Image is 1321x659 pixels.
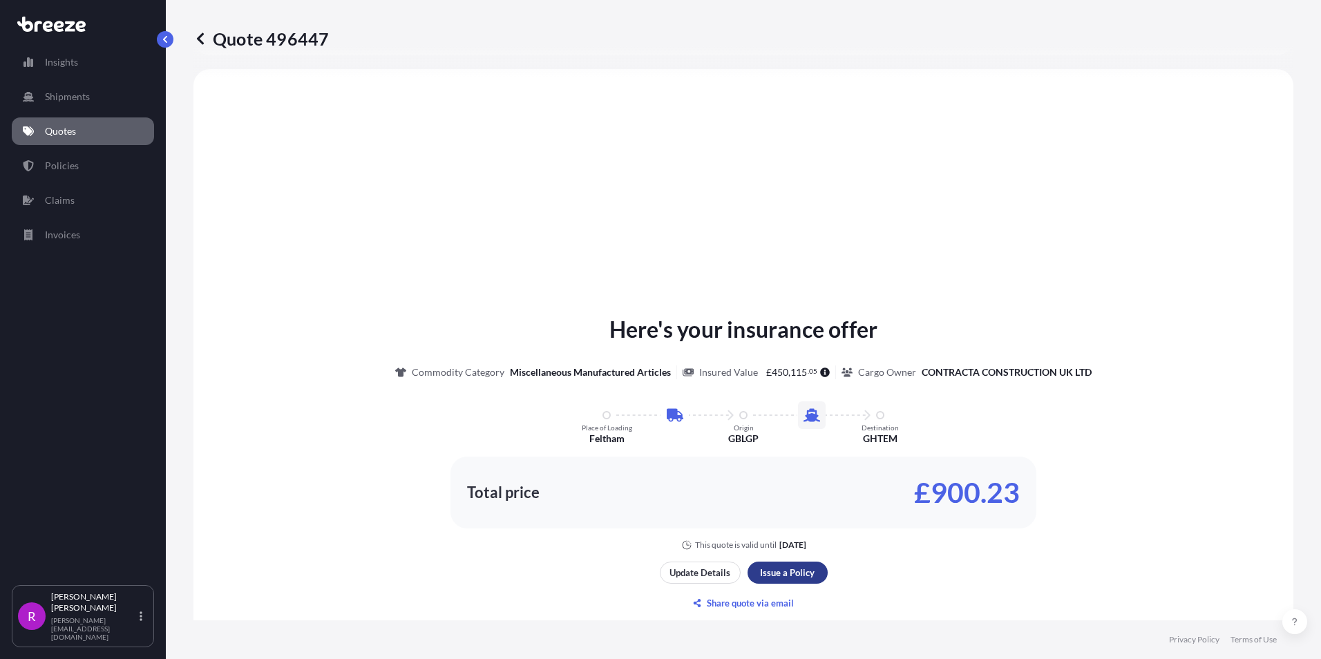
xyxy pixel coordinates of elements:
[51,616,137,641] p: [PERSON_NAME][EMAIL_ADDRESS][DOMAIN_NAME]
[660,592,828,614] button: Share quote via email
[51,591,137,613] p: [PERSON_NAME] [PERSON_NAME]
[858,365,916,379] p: Cargo Owner
[582,423,632,432] p: Place of Loading
[779,539,806,551] p: [DATE]
[760,566,815,580] p: Issue a Policy
[772,367,788,377] span: 450
[1230,634,1277,645] a: Terms of Use
[12,117,154,145] a: Quotes
[748,562,828,584] button: Issue a Policy
[589,432,625,446] p: Feltham
[412,365,504,379] p: Commodity Category
[609,313,877,346] p: Here's your insurance offer
[12,221,154,249] a: Invoices
[28,609,36,623] span: R
[45,90,90,104] p: Shipments
[808,369,809,374] span: .
[862,423,899,432] p: Destination
[922,365,1092,379] p: CONTRACTA CONSTRUCTION UK LTD
[699,365,758,379] p: Insured Value
[766,367,772,377] span: £
[467,486,540,499] p: Total price
[790,367,807,377] span: 115
[45,124,76,138] p: Quotes
[669,566,730,580] p: Update Details
[12,48,154,76] a: Insights
[914,481,1020,504] p: £900.23
[707,596,794,610] p: Share quote via email
[12,187,154,214] a: Claims
[660,562,741,584] button: Update Details
[1169,634,1219,645] a: Privacy Policy
[695,539,777,551] p: This quote is valid until
[45,159,79,173] p: Policies
[728,432,759,446] p: GBLGP
[193,28,329,50] p: Quote 496447
[510,365,671,379] p: Miscellaneous Manufactured Articles
[12,83,154,111] a: Shipments
[12,152,154,180] a: Policies
[45,55,78,69] p: Insights
[788,367,790,377] span: ,
[863,432,897,446] p: GHTEM
[45,193,75,207] p: Claims
[45,228,80,242] p: Invoices
[734,423,754,432] p: Origin
[809,369,817,374] span: 05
